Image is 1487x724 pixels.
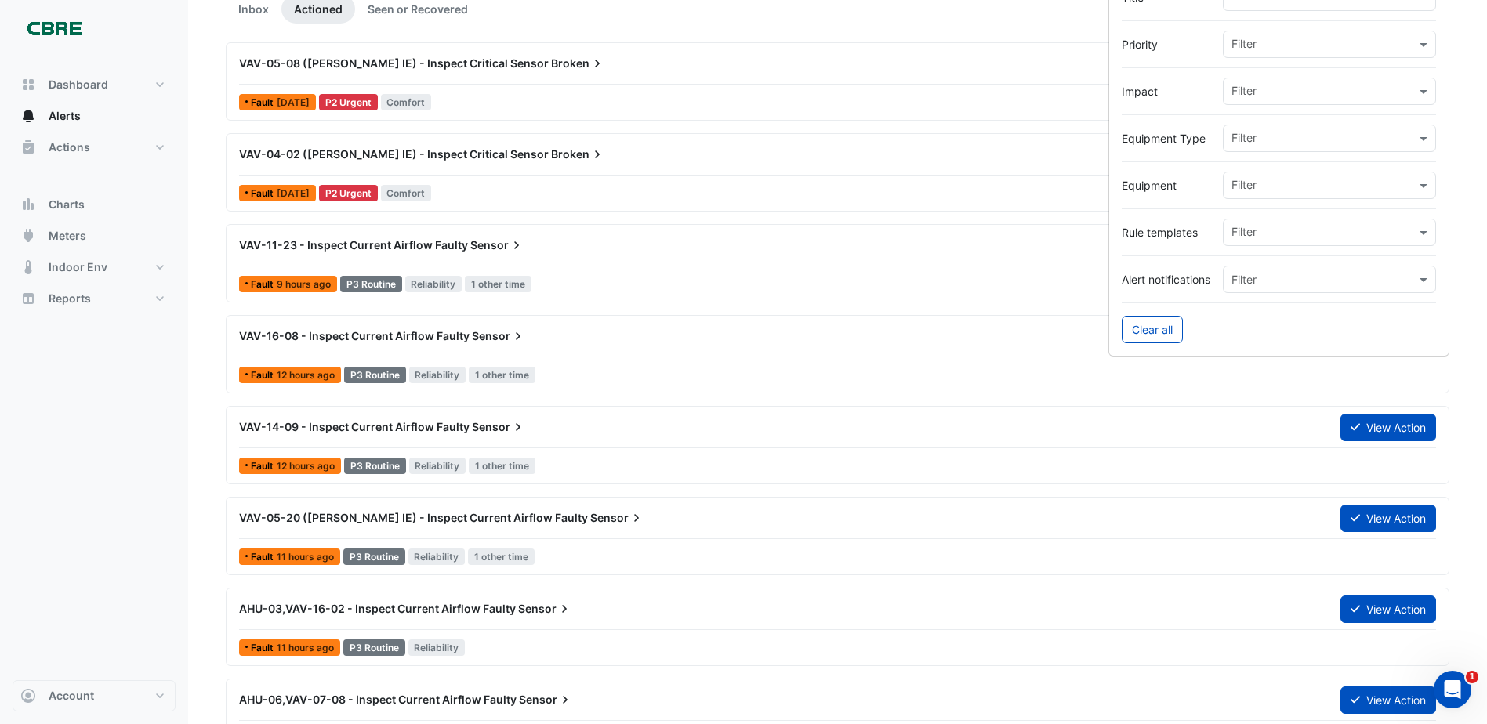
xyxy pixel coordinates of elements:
[251,552,277,562] span: Fault
[1122,83,1210,100] label: Impact
[319,94,378,110] div: P2 Urgent
[49,77,108,92] span: Dashboard
[472,419,526,435] span: Sensor
[20,108,36,124] app-icon: Alerts
[251,643,277,653] span: Fault
[13,680,176,711] button: Account
[381,94,432,110] span: Comfort
[409,367,466,383] span: Reliability
[1122,130,1210,147] label: Equipment Type
[13,100,176,132] button: Alerts
[13,283,176,314] button: Reports
[13,252,176,283] button: Indoor Env
[239,238,468,252] span: VAV-11-23 - Inspect Current Airflow Faulty
[1122,224,1210,241] label: Rule templates
[277,369,335,381] span: Mon 25-Aug-2025 00:00 AEST
[239,602,516,615] span: AHU-03,VAV-16-02 - Inspect Current Airflow Faulty
[469,367,535,383] span: 1 other time
[49,108,81,124] span: Alerts
[343,639,405,656] div: P3 Routine
[251,189,277,198] span: Fault
[251,462,277,471] span: Fault
[277,187,310,199] span: Tue 29-Oct-2024 10:30 AEDT
[239,420,470,433] span: VAV-14-09 - Inspect Current Airflow Faulty
[13,189,176,220] button: Charts
[49,259,107,275] span: Indoor Env
[1229,82,1257,103] div: Filter
[239,56,549,70] span: VAV-05-08 ([PERSON_NAME] IE) - Inspect Critical Sensor
[344,367,406,383] div: P3 Routine
[19,13,89,44] img: Company Logo
[590,510,644,526] span: Sensor
[409,458,466,474] span: Reliability
[518,601,572,617] span: Sensor
[239,329,470,342] span: VAV-16-08 - Inspect Current Airflow Faulty
[277,96,310,108] span: Mon 17-Mar-2025 08:45 AEDT
[405,276,462,292] span: Reliability
[20,139,36,155] app-icon: Actions
[1466,671,1478,683] span: 1
[13,69,176,100] button: Dashboard
[49,139,90,155] span: Actions
[319,185,378,201] div: P2 Urgent
[239,511,588,524] span: VAV-05-20 ([PERSON_NAME] IE) - Inspect Current Airflow Faulty
[13,220,176,252] button: Meters
[239,693,517,706] span: AHU-06,VAV-07-08 - Inspect Current Airflow Faulty
[381,185,432,201] span: Comfort
[1340,686,1436,714] button: View Action
[469,458,535,474] span: 1 other time
[20,291,36,306] app-icon: Reports
[277,551,334,563] span: Mon 25-Aug-2025 00:00 AEST
[20,77,36,92] app-icon: Dashboard
[49,688,94,704] span: Account
[472,328,526,344] span: Sensor
[551,56,605,71] span: Broken
[408,639,466,656] span: Reliability
[1122,36,1210,52] label: Priority
[470,237,524,253] span: Sensor
[343,548,405,565] div: P3 Routine
[277,642,334,653] span: Mon 25-Aug-2025 00:00 AEST
[277,460,335,472] span: Mon 25-Aug-2025 00:00 AEST
[1434,671,1471,708] iframe: Intercom live chat
[251,371,277,380] span: Fault
[1122,271,1210,288] label: Alert notifications
[20,259,36,275] app-icon: Indoor Env
[20,197,36,212] app-icon: Charts
[20,228,36,244] app-icon: Meters
[251,280,277,289] span: Fault
[49,197,85,212] span: Charts
[1340,595,1436,623] button: View Action
[1122,316,1183,343] button: Clear all
[1229,35,1257,56] div: Filter
[344,458,406,474] div: P3 Routine
[408,548,466,565] span: Reliability
[239,147,549,161] span: VAV-04-02 ([PERSON_NAME] IE) - Inspect Critical Sensor
[340,276,402,292] div: P3 Routine
[1340,505,1436,532] button: View Action
[1122,177,1210,194] label: Equipment
[1340,414,1436,441] button: View Action
[1229,176,1257,197] div: Filter
[468,548,535,565] span: 1 other time
[49,228,86,244] span: Meters
[13,132,176,163] button: Actions
[251,98,277,107] span: Fault
[1229,129,1257,150] div: Filter
[519,692,573,708] span: Sensor
[1229,223,1257,244] div: Filter
[465,276,531,292] span: 1 other time
[551,147,605,162] span: Broken
[277,278,331,290] span: Mon 25-Aug-2025 03:00 AEST
[49,291,91,306] span: Reports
